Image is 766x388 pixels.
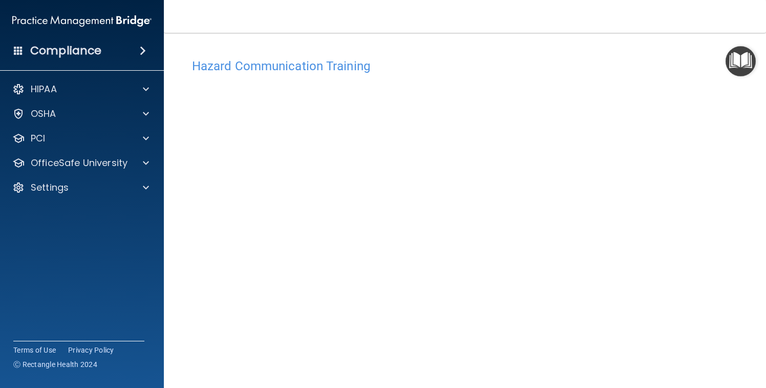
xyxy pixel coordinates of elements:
a: Terms of Use [13,345,56,355]
h4: Hazard Communication Training [192,59,738,73]
a: Privacy Policy [68,345,114,355]
a: PCI [12,132,149,145]
a: HIPAA [12,83,149,95]
p: OfficeSafe University [31,157,127,169]
img: PMB logo [12,11,152,31]
p: HIPAA [31,83,57,95]
span: Ⓒ Rectangle Health 2024 [13,359,97,370]
p: OSHA [31,108,56,120]
p: Settings [31,181,69,194]
h4: Compliance [30,44,101,58]
button: Open Resource Center [726,46,756,76]
a: OfficeSafe University [12,157,149,169]
a: OSHA [12,108,149,120]
a: Settings [12,181,149,194]
p: PCI [31,132,45,145]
